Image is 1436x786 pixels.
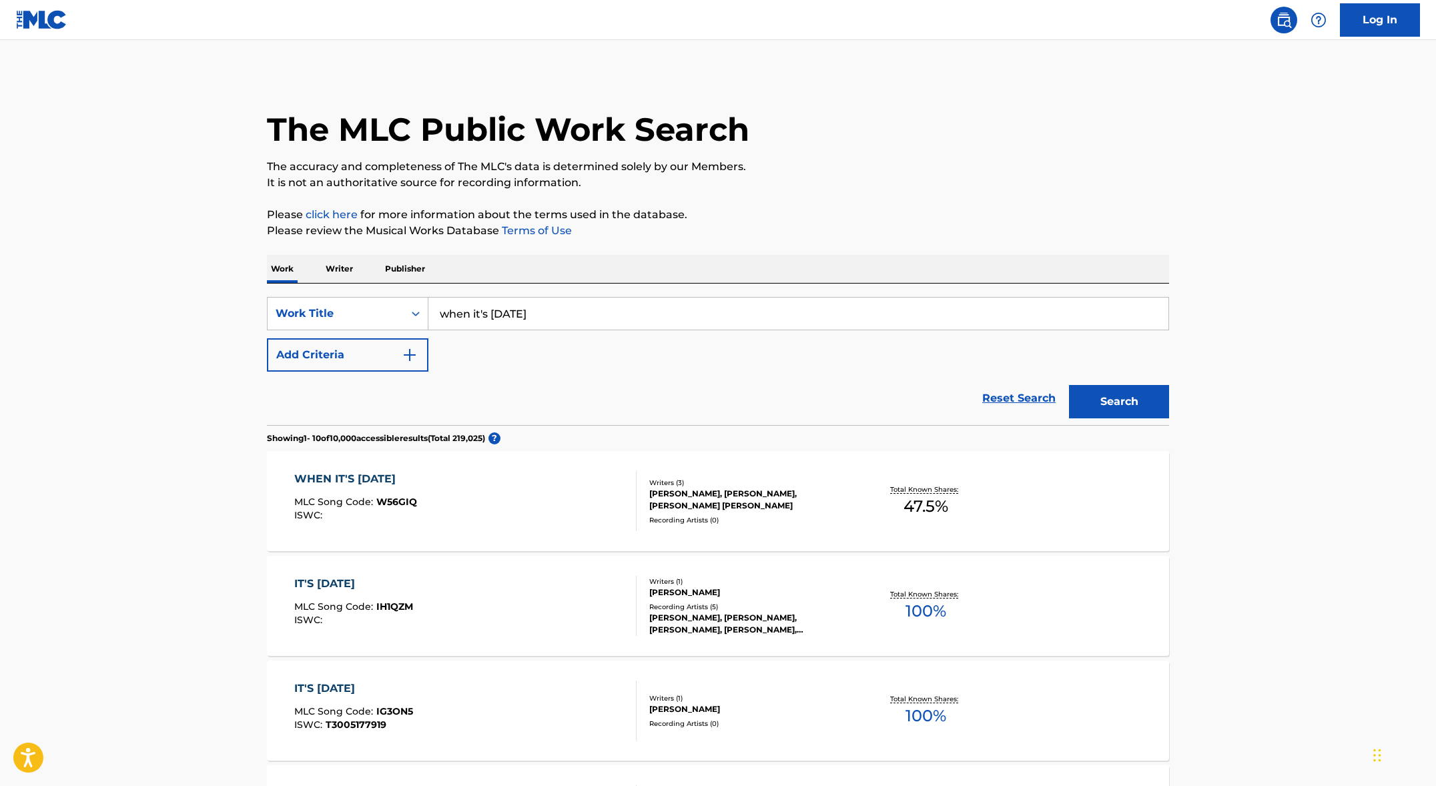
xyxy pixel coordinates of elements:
[488,432,500,444] span: ?
[294,496,376,508] span: MLC Song Code :
[294,576,413,592] div: IT'S [DATE]
[376,496,417,508] span: W56GIQ
[649,693,851,703] div: Writers ( 1 )
[1373,735,1381,775] div: Drag
[294,614,326,626] span: ISWC :
[267,109,749,149] h1: The MLC Public Work Search
[1305,7,1332,33] div: Help
[294,471,417,487] div: WHEN IT'S [DATE]
[267,255,298,283] p: Work
[904,494,948,518] span: 47.5 %
[322,255,357,283] p: Writer
[306,208,358,221] a: click here
[267,223,1169,239] p: Please review the Musical Works Database
[267,451,1169,551] a: WHEN IT'S [DATE]MLC Song Code:W56GIQISWC:Writers (3)[PERSON_NAME], [PERSON_NAME], [PERSON_NAME] [...
[276,306,396,322] div: Work Title
[1369,722,1436,786] iframe: Chat Widget
[267,556,1169,656] a: IT'S [DATE]MLC Song Code:IH1QZMISWC:Writers (1)[PERSON_NAME]Recording Artists (5)[PERSON_NAME], [...
[267,207,1169,223] p: Please for more information about the terms used in the database.
[294,719,326,731] span: ISWC :
[267,297,1169,425] form: Search Form
[649,719,851,729] div: Recording Artists ( 0 )
[267,159,1169,175] p: The accuracy and completeness of The MLC's data is determined solely by our Members.
[649,478,851,488] div: Writers ( 3 )
[1069,385,1169,418] button: Search
[890,589,962,599] p: Total Known Shares:
[1276,12,1292,28] img: search
[649,488,851,512] div: [PERSON_NAME], [PERSON_NAME], [PERSON_NAME] [PERSON_NAME]
[294,509,326,521] span: ISWC :
[294,601,376,613] span: MLC Song Code :
[499,224,572,237] a: Terms of Use
[376,601,413,613] span: IH1QZM
[267,432,485,444] p: Showing 1 - 10 of 10,000 accessible results (Total 219,025 )
[267,661,1169,761] a: IT'S [DATE]MLC Song Code:IG3ON5ISWC:T3005177919Writers (1)[PERSON_NAME]Recording Artists (0)Total...
[381,255,429,283] p: Publisher
[649,612,851,636] div: [PERSON_NAME], [PERSON_NAME], [PERSON_NAME], [PERSON_NAME], [PERSON_NAME]
[16,10,67,29] img: MLC Logo
[890,484,962,494] p: Total Known Shares:
[267,338,428,372] button: Add Criteria
[402,347,418,363] img: 9d2ae6d4665cec9f34b9.svg
[326,719,386,731] span: T3005177919
[906,599,946,623] span: 100 %
[376,705,413,717] span: IG3ON5
[890,694,962,704] p: Total Known Shares:
[649,703,851,715] div: [PERSON_NAME]
[294,705,376,717] span: MLC Song Code :
[1271,7,1297,33] a: Public Search
[267,175,1169,191] p: It is not an authoritative source for recording information.
[294,681,413,697] div: IT'S [DATE]
[906,704,946,728] span: 100 %
[649,586,851,599] div: [PERSON_NAME]
[1340,3,1420,37] a: Log In
[649,515,851,525] div: Recording Artists ( 0 )
[649,602,851,612] div: Recording Artists ( 5 )
[1311,12,1327,28] img: help
[976,384,1062,413] a: Reset Search
[649,576,851,586] div: Writers ( 1 )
